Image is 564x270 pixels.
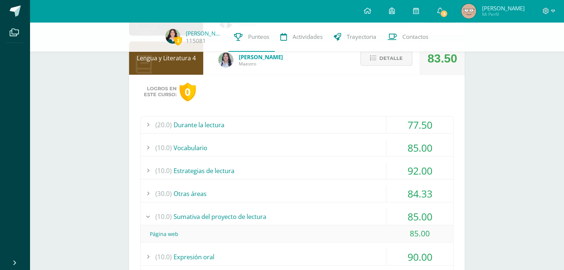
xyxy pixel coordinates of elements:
div: 85.00 [386,139,453,156]
div: Otras áreas [141,185,453,202]
a: Contactos [382,22,434,52]
span: (10.0) [155,139,172,156]
span: (20.0) [155,117,172,133]
div: 0 [179,82,196,101]
div: Durante la lectura [141,117,453,133]
img: 1d0ca742f2febfec89986c8588b009e1.png [461,4,476,18]
span: Detalle [379,51,403,65]
div: Expresión oral [141,249,453,265]
span: (30.0) [155,185,172,202]
span: Maestro [239,61,283,67]
div: Vocabulario [141,139,453,156]
span: Actividades [293,33,323,41]
div: 90.00 [386,249,453,265]
div: Página web [141,226,453,242]
span: Punteos [248,33,269,41]
span: Mi Perfil [482,11,524,17]
span: [PERSON_NAME] [239,53,283,61]
img: df6a3bad71d85cf97c4a6d1acf904499.png [218,53,233,67]
img: f838ef393e03f16fe2b12bbba3ee451b.png [165,29,180,44]
span: Trayectoria [347,33,376,41]
span: Logros en este curso: [144,86,177,98]
a: [PERSON_NAME] [186,30,223,37]
span: (10.0) [155,162,172,179]
a: Punteos [228,22,275,52]
span: [PERSON_NAME] [482,4,524,12]
div: Lengua y Literatura 4 [129,41,203,75]
span: 3 [440,10,448,18]
div: 84.33 [386,185,453,202]
div: Estrategias de lectura [141,162,453,179]
span: (10.0) [155,249,172,265]
a: Actividades [275,22,328,52]
div: 83.50 [428,42,457,75]
span: (10.0) [155,208,172,225]
span: Contactos [402,33,428,41]
button: Detalle [360,51,412,66]
div: Sumativa del proyecto de lectura [141,208,453,225]
div: 92.00 [386,162,453,179]
a: 115081 [186,37,206,45]
div: 77.50 [386,117,453,133]
div: 85.00 [386,208,453,225]
a: Trayectoria [328,22,382,52]
span: 2 [174,36,182,45]
div: 85.00 [386,225,453,242]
